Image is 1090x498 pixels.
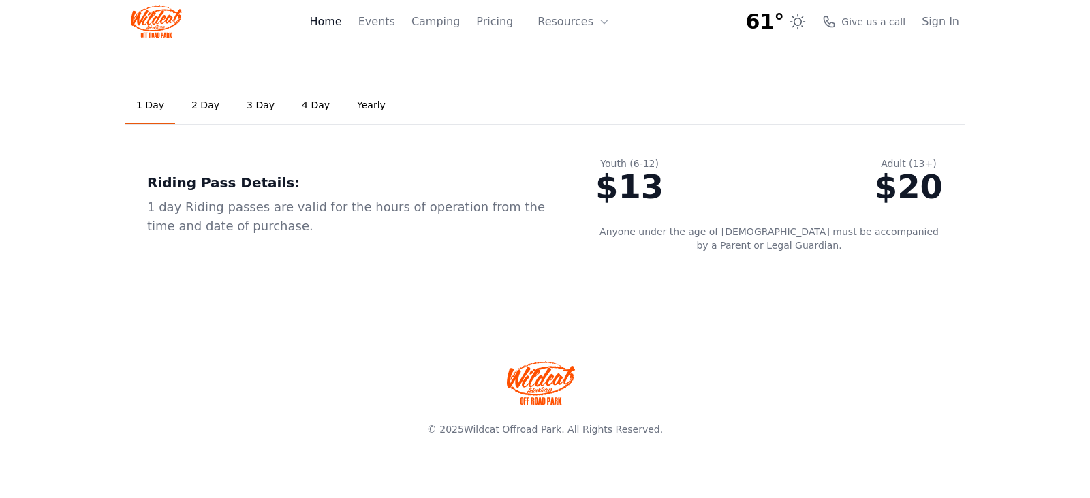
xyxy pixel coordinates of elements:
div: 1 day Riding passes are valid for the hours of operation from the time and date of purchase. [147,198,552,236]
a: Camping [411,14,460,30]
a: 4 Day [291,87,341,124]
img: Wildcat Logo [131,5,182,38]
img: Wildcat Offroad park [507,361,575,405]
a: Pricing [476,14,513,30]
div: $20 [875,170,943,203]
a: Yearly [346,87,396,124]
a: Events [358,14,395,30]
button: Resources [529,8,618,35]
a: 2 Day [181,87,230,124]
span: 61° [746,10,785,34]
p: Anyone under the age of [DEMOGRAPHIC_DATA] must be accompanied by a Parent or Legal Guardian. [595,225,943,252]
span: © 2025 . All Rights Reserved. [427,424,663,435]
div: Riding Pass Details: [147,173,552,192]
a: Home [309,14,341,30]
a: Wildcat Offroad Park [464,424,561,435]
div: Youth (6-12) [595,157,664,170]
a: Sign In [922,14,959,30]
a: 1 Day [125,87,175,124]
a: Give us a call [822,15,905,29]
span: Give us a call [841,15,905,29]
div: $13 [595,170,664,203]
a: 3 Day [236,87,285,124]
div: Adult (13+) [875,157,943,170]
